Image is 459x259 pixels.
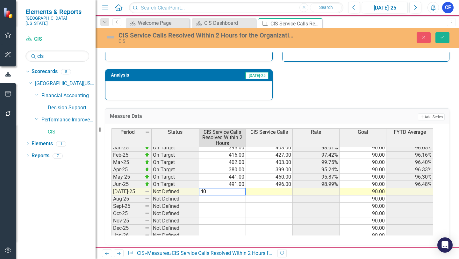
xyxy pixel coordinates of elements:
a: CIS [48,128,96,136]
td: Apr-25 [111,166,143,174]
img: zOikAAAAAElFTkSuQmCC [145,152,150,157]
img: 8DAGhfEEPCf229AAAAAElFTkSuQmCC [145,225,150,230]
img: zOikAAAAAElFTkSuQmCC [145,160,150,165]
img: 8DAGhfEEPCf229AAAAAElFTkSuQmCC [145,203,150,208]
button: Search [310,3,342,12]
div: [DATE]-25 [364,4,405,12]
td: Nov-25 [111,217,143,225]
span: Elements & Reports [25,8,89,16]
td: 90.00 [340,181,386,188]
td: On Target [152,152,199,159]
small: [GEOGRAPHIC_DATA][US_STATE] [25,16,89,26]
div: 7 [53,153,63,159]
img: Not Defined [105,32,115,42]
div: CF [442,2,454,13]
td: 99.75% [293,159,340,166]
td: 90.00 [340,166,386,174]
td: 90.00 [340,217,386,225]
td: 460.00 [246,174,293,181]
td: Not Defined [152,232,199,239]
td: 95.24% [293,166,340,174]
td: Mar-25 [111,159,143,166]
img: 8DAGhfEEPCf229AAAAAElFTkSuQmCC [145,189,150,194]
button: [DATE]-25 [362,2,408,13]
div: CIS [118,39,295,44]
a: Performance Improvement Services [41,116,96,124]
div: Welcome Page [138,19,188,27]
td: 380.00 [199,166,246,174]
img: ClearPoint Strategy [3,7,15,19]
td: Not Defined [152,188,199,195]
a: CIS [137,250,145,256]
span: CIS Service Calls [250,129,288,135]
span: Search [319,5,333,10]
td: On Target [152,159,199,166]
div: CIS Service Calls Resolved Within 2 Hours for the Organization [118,32,295,39]
a: Scorecards [32,68,58,75]
td: 96.16% [386,152,433,159]
span: Goal [358,129,368,135]
td: 90.00 [340,174,386,181]
td: On Target [152,174,199,181]
td: Feb-25 [111,152,143,159]
td: Sept-25 [111,203,143,210]
td: 416.00 [199,152,246,159]
td: 90.00 [340,152,386,159]
a: [GEOGRAPHIC_DATA][US_STATE] [35,80,96,87]
td: Not Defined [152,195,199,203]
td: Jan-26 [111,232,143,239]
img: zOikAAAAAElFTkSuQmCC [145,167,150,172]
td: 399.00 [246,166,293,174]
td: Not Defined [152,217,199,225]
td: 496.00 [246,181,293,188]
img: zOikAAAAAElFTkSuQmCC [145,174,150,179]
img: zOikAAAAAElFTkSuQmCC [145,181,150,187]
a: CIS Dashboard [194,19,254,27]
td: 90.00 [340,159,386,166]
td: [DATE]-25 [111,188,143,195]
td: 90.00 [340,225,386,232]
h3: Measure Data [110,113,292,119]
a: Measures [147,250,169,256]
td: Not Defined [152,225,199,232]
td: 98.99% [293,181,340,188]
img: 8DAGhfEEPCf229AAAAAElFTkSuQmCC [145,130,150,135]
td: 96.33% [386,166,433,174]
span: Rate [311,129,321,135]
td: May-25 [111,174,143,181]
td: 96.40% [386,159,433,166]
td: Not Defined [152,203,199,210]
td: 90.00 [340,203,386,210]
input: Search ClearPoint... [129,2,343,13]
td: 96.30% [386,174,433,181]
td: 402.00 [199,159,246,166]
div: » » [128,250,272,257]
span: FYTD Average [394,129,426,135]
a: CIS [25,36,89,43]
td: 90.00 [340,188,386,195]
td: 441.00 [199,174,246,181]
div: CIS Service Calls Resolved Within 2 Hours for the Organization [172,250,312,256]
div: CIS Service Calls Resolved Within 2 Hours for the Organization [270,20,320,28]
td: Oct-25 [111,210,143,217]
td: 95.87% [293,174,340,181]
span: Status [168,129,183,135]
td: 491.00 [199,181,246,188]
input: Search Below... [25,51,89,62]
td: 403.00 [246,159,293,166]
button: Add Series [418,113,445,120]
a: Decision Support [48,104,96,112]
td: Jun-25 [111,181,143,188]
td: Aug-25 [111,195,143,203]
td: 96.48% [386,181,433,188]
a: Financial Accounting [41,92,96,99]
img: 8DAGhfEEPCf229AAAAAElFTkSuQmCC [145,211,150,216]
td: 90.00 [340,195,386,203]
td: Not Defined [152,210,199,217]
a: Welcome Page [127,19,188,27]
img: 8DAGhfEEPCf229AAAAAElFTkSuQmCC [145,218,150,223]
span: [DATE]-25 [245,72,269,79]
a: Reports [32,152,49,160]
td: Dec-25 [111,225,143,232]
td: 90.00 [340,210,386,217]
